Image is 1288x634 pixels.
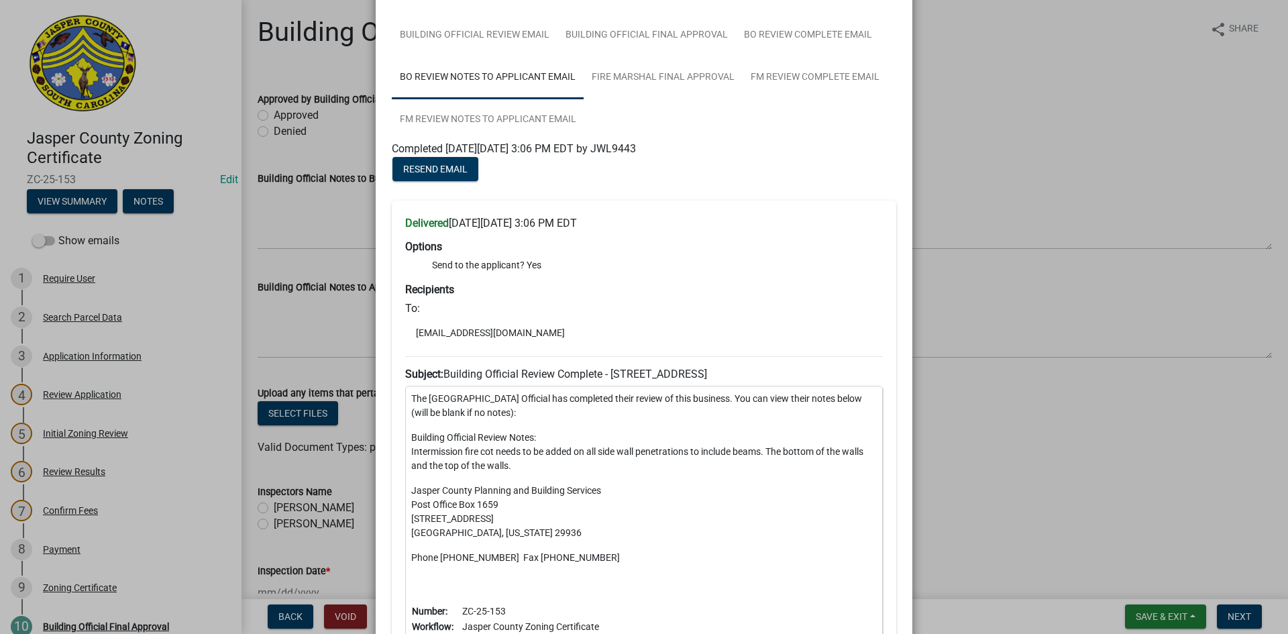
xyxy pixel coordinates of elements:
a: Fire Marshal Final Approval [584,56,743,99]
a: BO Review Complete Email [736,14,880,57]
p: Phone [PHONE_NUMBER] Fax [PHONE_NUMBER] [411,551,877,565]
p: Jasper County Planning and Building Services Post Office Box 1659 [STREET_ADDRESS] [GEOGRAPHIC_DA... [411,484,877,540]
h6: Building Official Review Complete - [STREET_ADDRESS] [405,368,883,380]
a: Building Official Final Approval [557,14,736,57]
strong: Delivered [405,217,449,229]
a: Building Official Review Email [392,14,557,57]
strong: Subject: [405,368,443,380]
b: Number: [412,606,447,617]
li: Send to the applicant? Yes [432,258,883,272]
a: BO Review Notes to Applicant Email [392,56,584,99]
h6: To: [405,302,883,315]
strong: Recipients [405,283,454,296]
b: Workflow: [412,621,453,632]
p: Building Official Review Notes: Intermission fire cot needs to be added on all side wall penetrat... [411,431,877,473]
p: The [GEOGRAPHIC_DATA] Official has completed their review of this business. You can view their no... [411,392,877,420]
strong: Options [405,240,442,253]
td: ZC-25-153 [462,604,864,619]
h6: [DATE][DATE] 3:06 PM EDT [405,217,883,229]
a: FM Review Notes to Applicant Email [392,99,584,142]
li: [EMAIL_ADDRESS][DOMAIN_NAME] [405,323,883,343]
button: Resend Email [392,157,478,181]
a: FM Review Complete Email [743,56,888,99]
span: Resend Email [403,164,468,174]
span: Completed [DATE][DATE] 3:06 PM EDT by JWL9443 [392,142,636,155]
